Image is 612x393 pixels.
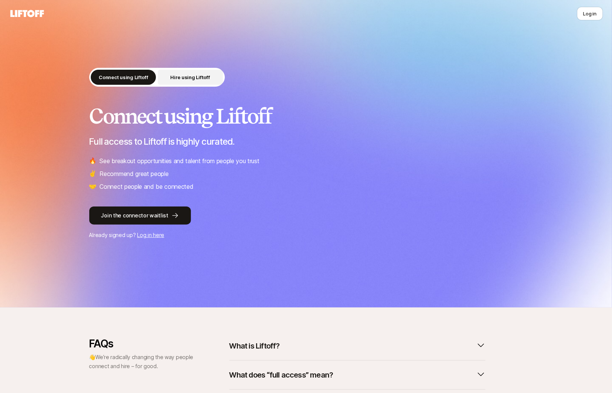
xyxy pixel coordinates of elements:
[577,7,603,20] button: Log in
[89,206,191,225] button: Join the connector waitlist
[229,341,280,351] p: What is Liftoff?
[229,338,485,354] button: What is Liftoff?
[89,231,523,240] p: Already signed up?
[229,370,333,380] p: What does “full access” mean?
[89,105,523,127] h2: Connect using Liftoff
[99,73,148,81] p: Connect using Liftoff
[89,206,523,225] a: Join the connector waitlist
[229,367,485,383] button: What does “full access” mean?
[89,354,194,369] span: We’re radically changing the way people connect and hire – for good.
[89,338,195,350] p: FAQs
[100,156,259,166] p: See breakout opportunities and talent from people you trust
[170,73,210,81] p: Hire using Liftoff
[89,156,97,166] span: 🔥
[89,182,97,191] span: 🤝
[89,136,523,147] p: Full access to Liftoff is highly curated.
[89,169,97,179] span: ✌️
[100,169,169,179] p: Recommend great people
[100,182,194,191] p: Connect people and be connected
[137,232,164,238] a: Log in here
[89,353,195,371] p: 👋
